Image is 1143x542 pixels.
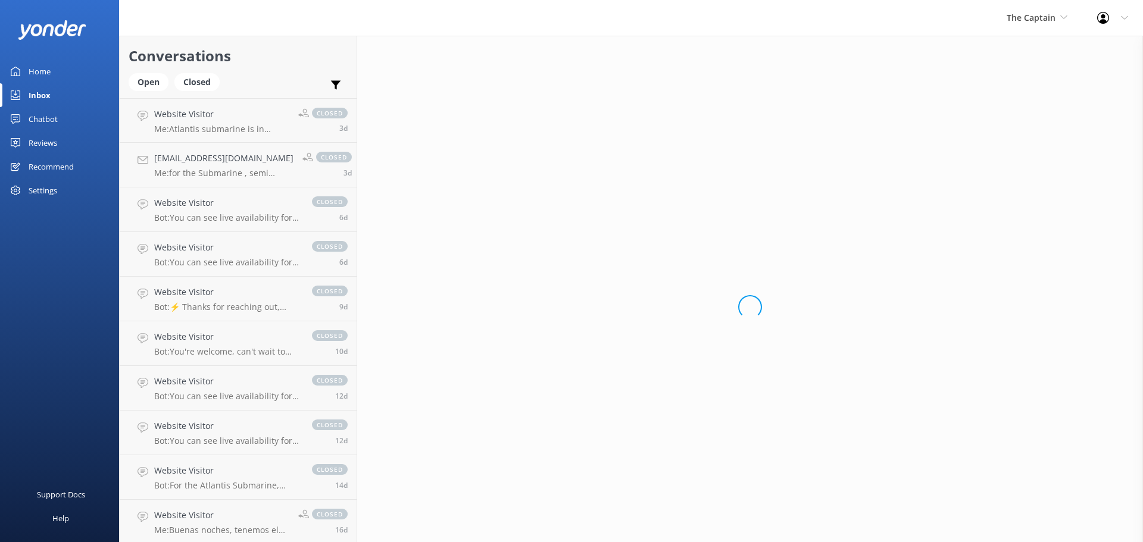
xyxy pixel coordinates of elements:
div: Help [52,506,69,530]
h4: [EMAIL_ADDRESS][DOMAIN_NAME] [154,152,293,165]
div: Settings [29,178,57,202]
p: Bot: For the Atlantis Submarine, children under 4 can't participate. However, they are allowed to... [154,480,300,491]
h4: Website Visitor [154,419,300,433]
div: Support Docs [37,483,85,506]
p: Me: for the Submarine , semi submarine and catamaran tours we do not offer pick up [154,168,293,178]
h4: Website Visitor [154,375,300,388]
span: closed [312,419,348,430]
span: closed [312,464,348,475]
span: Aug 25 2025 09:45pm (UTC -04:00) America/Caracas [335,480,348,490]
a: [EMAIL_ADDRESS][DOMAIN_NAME]Me:for the Submarine , semi submarine and catamaran tours we do not o... [120,143,357,187]
p: Bot: You can see live availability for all Atlantic Aruba tours online by clicking the 'Book now'... [154,391,300,402]
h4: Website Visitor [154,286,300,299]
a: Website VisitorBot:You can see live availability for all Atlantic Aruba tours online by clicking ... [120,187,357,232]
img: yonder-white-logo.png [18,20,86,40]
span: Aug 30 2025 02:08pm (UTC -04:00) America/Caracas [335,346,348,356]
div: Home [29,59,51,83]
span: The Captain [1007,12,1055,23]
span: Aug 27 2025 09:41pm (UTC -04:00) America/Caracas [335,391,348,401]
div: Inbox [29,83,51,107]
p: Bot: You can see live availability for all Atlantic Aruba tours online by clicking the 'Book now'... [154,436,300,446]
span: closed [312,509,348,519]
a: Website VisitorMe:Atlantis submarine is in downtown also the check in office is located near [PER... [120,98,357,143]
div: Closed [174,73,220,91]
span: Sep 06 2025 08:27am (UTC -04:00) America/Caracas [343,168,352,178]
h4: Website Visitor [154,330,300,343]
a: Open [129,75,174,88]
span: Aug 31 2025 09:24am (UTC -04:00) America/Caracas [339,302,348,312]
span: Sep 06 2025 08:44pm (UTC -04:00) America/Caracas [339,123,348,133]
span: Sep 03 2025 09:20am (UTC -04:00) America/Caracas [339,257,348,267]
div: Recommend [29,155,74,178]
p: Bot: ⚡ Thanks for reaching out, Submarine Explorer! 🌊 We've got your message and are revving up o... [154,302,300,312]
h4: Website Visitor [154,241,300,254]
h2: Conversations [129,45,348,67]
span: closed [312,108,348,118]
span: Aug 27 2025 09:20pm (UTC -04:00) America/Caracas [335,436,348,446]
p: Me: Atlantis submarine is in downtown also the check in office is located near [PERSON_NAME][GEOG... [154,124,289,134]
h4: Website Visitor [154,464,300,477]
a: Website VisitorBot:You can see live availability for all Atlantic Aruba tours online by clicking ... [120,232,357,277]
h4: Website Visitor [154,196,300,209]
div: Open [129,73,168,91]
h4: Website Visitor [154,509,289,522]
a: Website VisitorBot:You can see live availability for all Atlantic Aruba tours online by clicking ... [120,411,357,455]
a: Website VisitorBot:You're welcome, can't wait to see you on our underwater adventures! 🫧🐠.closed10d [120,321,357,366]
p: Bot: You can see live availability for all Atlantic Aruba tours online by clicking the 'Book now'... [154,257,300,268]
div: Chatbot [29,107,58,131]
span: Aug 24 2025 08:52pm (UTC -04:00) America/Caracas [335,525,348,535]
span: Sep 03 2025 07:06pm (UTC -04:00) America/Caracas [339,212,348,223]
a: Closed [174,75,226,88]
h4: Website Visitor [154,108,289,121]
div: Reviews [29,131,57,155]
p: Me: Buenas noches, tenemos el semi submarino que nos e sumerje por completo [154,525,289,535]
span: closed [312,241,348,252]
span: closed [312,330,348,341]
p: Bot: You're welcome, can't wait to see you on our underwater adventures! 🫧🐠. [154,346,300,357]
span: closed [312,196,348,207]
p: Bot: You can see live availability for all Atlantic Aruba tours online by clicking the 'Book now'... [154,212,300,223]
a: Website VisitorBot:For the Atlantis Submarine, children under 4 can't participate. However, they ... [120,455,357,500]
span: closed [312,375,348,386]
a: Website VisitorBot:⚡ Thanks for reaching out, Submarine Explorer! 🌊 We've got your message and ar... [120,277,357,321]
span: closed [316,152,352,162]
a: Website VisitorBot:You can see live availability for all Atlantic Aruba tours online by clicking ... [120,366,357,411]
span: closed [312,286,348,296]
